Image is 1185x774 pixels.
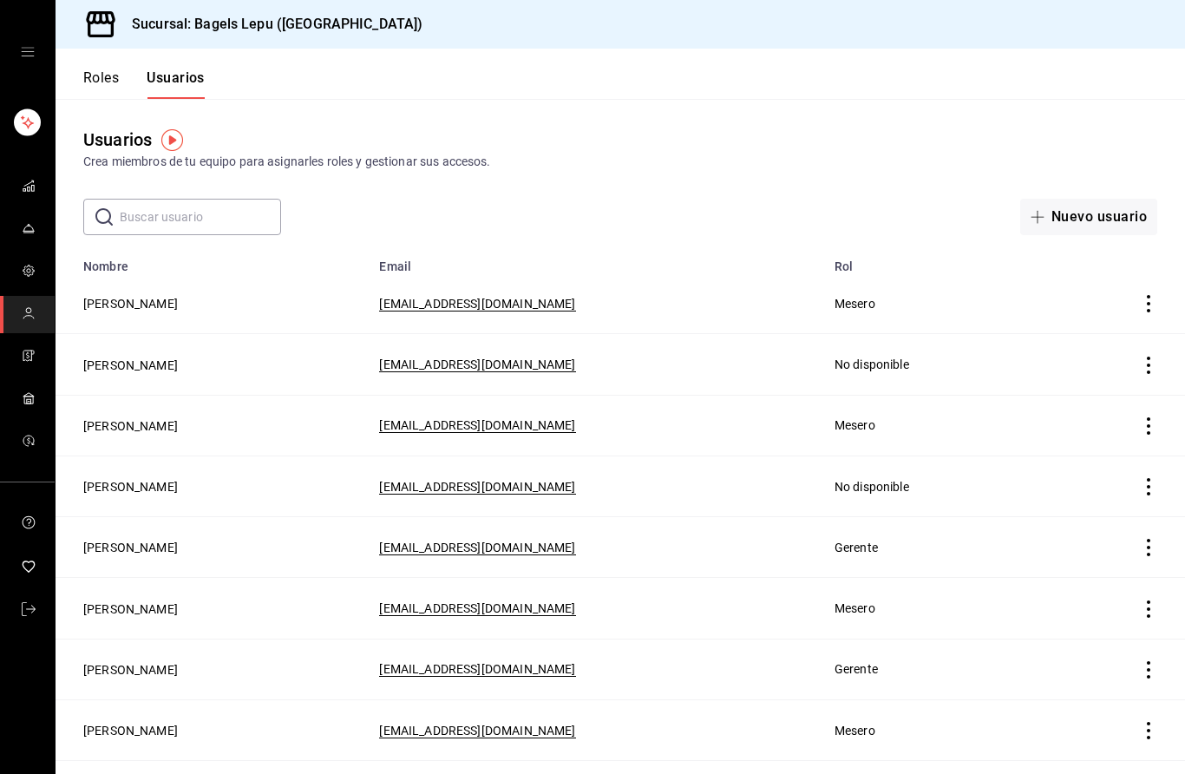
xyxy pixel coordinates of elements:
button: [PERSON_NAME] [83,295,178,312]
button: actions [1140,539,1157,556]
span: Mesero [835,601,875,615]
button: open drawer [21,45,35,59]
div: Usuarios [83,127,152,153]
img: Tooltip marker [161,129,183,151]
button: [PERSON_NAME] [83,661,178,679]
td: No disponible [824,456,1053,516]
th: Nombre [56,249,369,273]
button: Nuevo usuario [1020,199,1157,235]
button: [PERSON_NAME] [83,539,178,556]
span: Mesero [835,297,875,311]
button: actions [1140,357,1157,374]
button: Roles [83,69,119,99]
h3: Sucursal: Bagels Lepu ([GEOGRAPHIC_DATA]) [118,14,422,35]
td: No disponible [824,334,1053,395]
button: [PERSON_NAME] [83,722,178,739]
button: [PERSON_NAME] [83,417,178,435]
th: Rol [824,249,1053,273]
button: actions [1140,417,1157,435]
input: Buscar usuario [120,200,281,234]
span: Mesero [835,418,875,432]
button: actions [1140,478,1157,495]
button: actions [1140,722,1157,739]
span: Gerente [835,541,878,554]
button: actions [1140,661,1157,679]
span: Mesero [835,724,875,738]
button: actions [1140,600,1157,618]
span: Gerente [835,662,878,676]
button: [PERSON_NAME] [83,357,178,374]
button: Usuarios [147,69,205,99]
button: actions [1140,295,1157,312]
button: [PERSON_NAME] [83,600,178,618]
div: Crea miembros de tu equipo para asignarles roles y gestionar sus accesos. [83,153,1157,171]
button: [PERSON_NAME] [83,478,178,495]
th: Email [369,249,823,273]
div: navigation tabs [83,69,205,99]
